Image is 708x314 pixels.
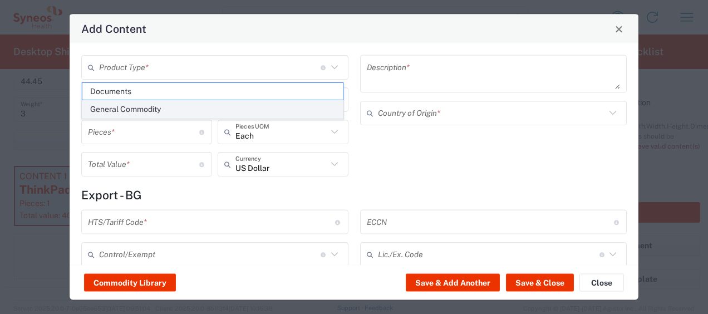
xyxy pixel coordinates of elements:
span: Documents [82,83,343,100]
span: General Commodity [82,101,343,118]
h4: Export - BG [81,188,627,202]
button: Close [611,21,627,37]
h4: Add Content [81,21,146,37]
button: Commodity Library [84,274,176,292]
button: Close [579,274,624,292]
button: Save & Add Another [406,274,500,292]
button: Save & Close [506,274,574,292]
